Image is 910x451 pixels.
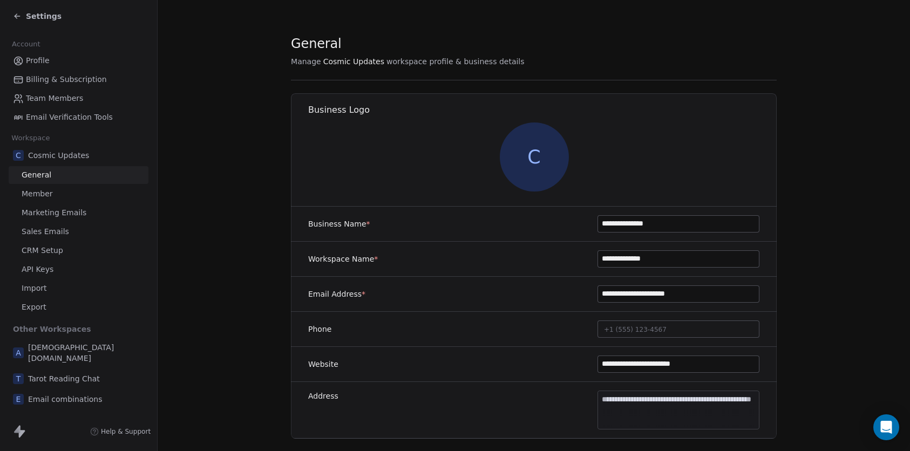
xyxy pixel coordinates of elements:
[7,130,55,146] span: Workspace
[26,93,83,104] span: Team Members
[13,347,24,358] span: A
[291,56,321,67] span: Manage
[28,342,144,364] span: [DEMOGRAPHIC_DATA][DOMAIN_NAME]
[22,302,46,313] span: Export
[323,56,384,67] span: Cosmic Updates
[13,373,24,384] span: T
[26,55,50,66] span: Profile
[26,11,62,22] span: Settings
[873,414,899,440] div: Open Intercom Messenger
[9,90,148,107] a: Team Members
[9,242,148,259] a: CRM Setup
[604,326,667,333] span: +1 (555) 123-4567
[22,283,46,294] span: Import
[308,289,365,299] label: Email Address
[28,150,89,161] span: Cosmic Updates
[9,279,148,297] a: Import
[22,188,53,200] span: Member
[22,169,51,181] span: General
[308,218,370,229] label: Business Name
[308,391,338,401] label: Address
[291,36,342,52] span: General
[9,71,148,88] a: Billing & Subscription
[101,427,151,436] span: Help & Support
[308,359,338,370] label: Website
[9,166,148,184] a: General
[26,112,113,123] span: Email Verification Tools
[597,320,759,338] button: +1 (555) 123-4567
[7,36,45,52] span: Account
[308,254,378,264] label: Workspace Name
[308,104,777,116] h1: Business Logo
[28,373,100,384] span: Tarot Reading Chat
[22,207,86,218] span: Marketing Emails
[9,52,148,70] a: Profile
[28,394,103,405] span: Email combinations
[9,298,148,316] a: Export
[9,320,96,338] span: Other Workspaces
[13,11,62,22] a: Settings
[500,122,569,192] span: C
[9,223,148,241] a: Sales Emails
[9,108,148,126] a: Email Verification Tools
[26,74,107,85] span: Billing & Subscription
[308,324,331,334] label: Phone
[22,264,53,275] span: API Keys
[9,185,148,203] a: Member
[13,150,24,161] span: C
[90,427,151,436] a: Help & Support
[22,226,69,237] span: Sales Emails
[386,56,525,67] span: workspace profile & business details
[9,204,148,222] a: Marketing Emails
[9,261,148,278] a: API Keys
[22,245,63,256] span: CRM Setup
[13,394,24,405] span: E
